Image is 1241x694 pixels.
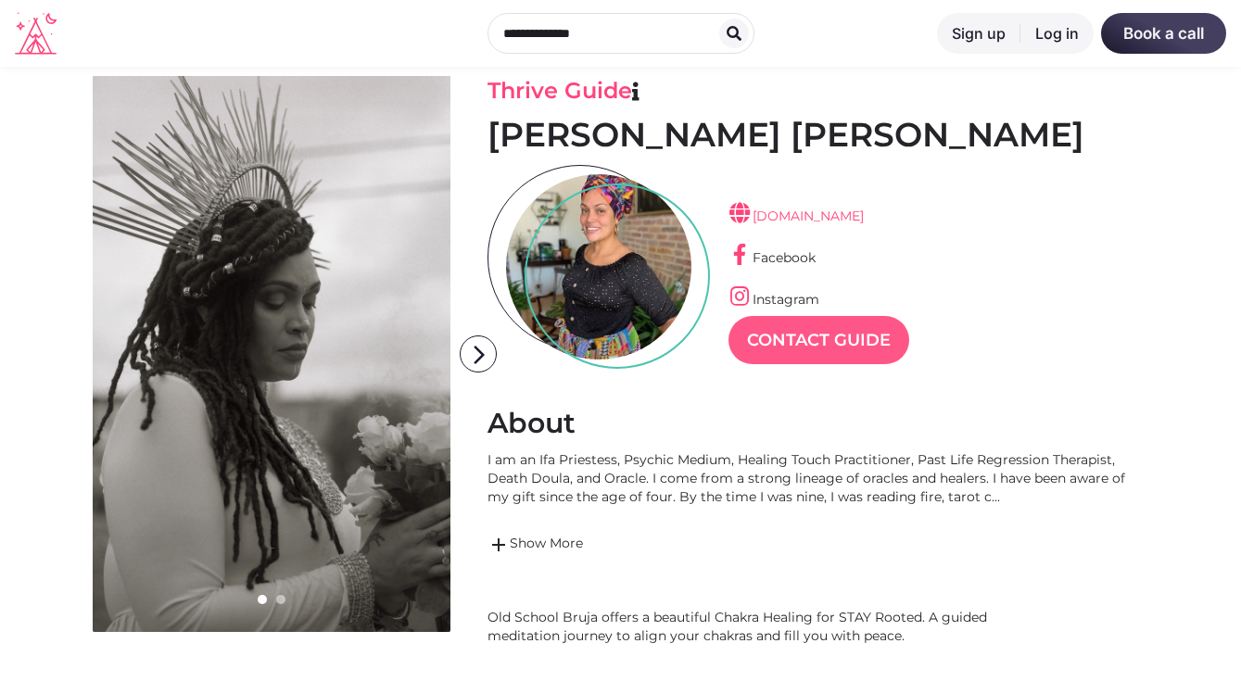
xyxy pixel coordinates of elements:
a: Sign up [937,13,1020,54]
h2: About [488,406,1149,441]
a: addShow More [488,534,1149,556]
div: Old School Bruja offers a beautiful Chakra Healing for STAY Rooted. A guided meditation journey t... [488,608,1044,645]
a: Instagram [728,291,819,308]
a: Log in [1020,13,1094,54]
a: Facebook [728,249,816,266]
a: Book a call [1101,13,1226,54]
h3: Thrive Guide [488,77,1149,105]
div: I am an Ifa Priestess, Psychic Medium, Healing Touch Practitioner, Past Life Regression Therapist... [488,450,1149,506]
a: [DOMAIN_NAME] [728,208,864,224]
span: add [488,534,510,556]
h1: [PERSON_NAME] [PERSON_NAME] [488,114,1149,156]
a: Contact Guide [728,316,909,364]
i: arrow_forward_ios [461,336,498,373]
